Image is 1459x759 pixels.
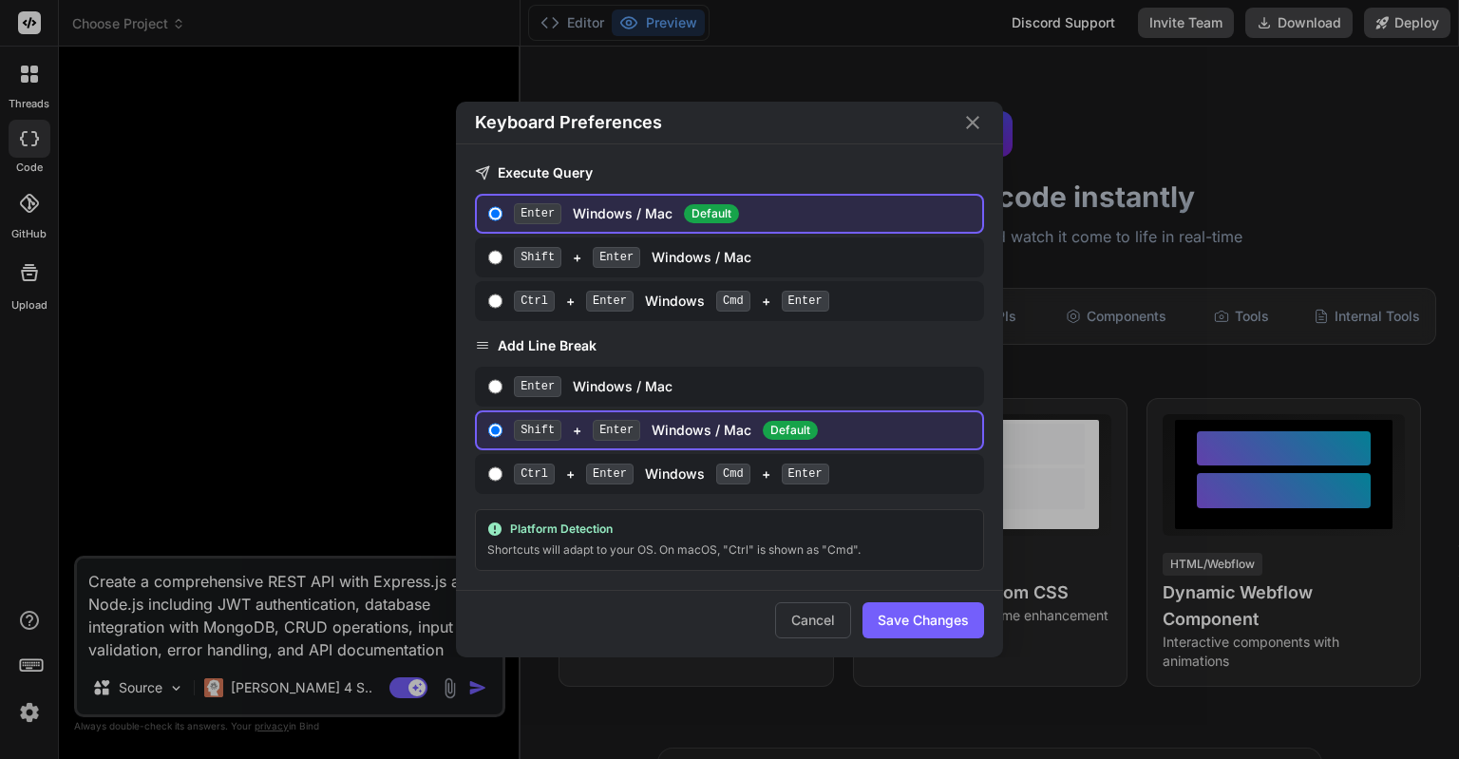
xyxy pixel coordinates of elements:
div: + Windows + [514,464,975,484]
input: Ctrl+Enter Windows Cmd+Enter [488,466,502,482]
div: Windows / Mac [514,376,975,397]
span: Enter [586,291,634,312]
span: Ctrl [514,291,555,312]
div: + Windows / Mac [514,247,975,268]
span: Enter [593,420,640,441]
span: Ctrl [514,464,555,484]
div: Windows / Mac [514,203,975,224]
span: Default [684,204,739,223]
input: EnterWindows / Mac [488,379,502,394]
span: Enter [782,291,829,312]
button: Save Changes [862,602,984,638]
div: Shortcuts will adapt to your OS. On macOS, "Ctrl" is shown as "Cmd". [487,541,972,560]
h3: Add Line Break [475,336,984,355]
span: Enter [514,203,561,224]
div: + Windows + [514,291,975,312]
span: Enter [593,247,640,268]
button: Cancel [775,602,851,638]
input: Shift+EnterWindows / MacDefault [488,423,502,438]
div: + Windows / Mac [514,420,975,441]
input: Shift+EnterWindows / Mac [488,250,502,265]
button: Close [961,111,984,134]
span: Cmd [716,291,750,312]
span: Enter [782,464,829,484]
span: Enter [586,464,634,484]
span: Default [763,421,818,440]
span: Shift [514,420,561,441]
input: EnterWindows / Mac Default [488,206,502,221]
div: Platform Detection [487,522,972,537]
h3: Execute Query [475,163,984,182]
input: Ctrl+Enter Windows Cmd+Enter [488,294,502,309]
span: Enter [514,376,561,397]
h2: Keyboard Preferences [475,109,662,136]
span: Shift [514,247,561,268]
span: Cmd [716,464,750,484]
